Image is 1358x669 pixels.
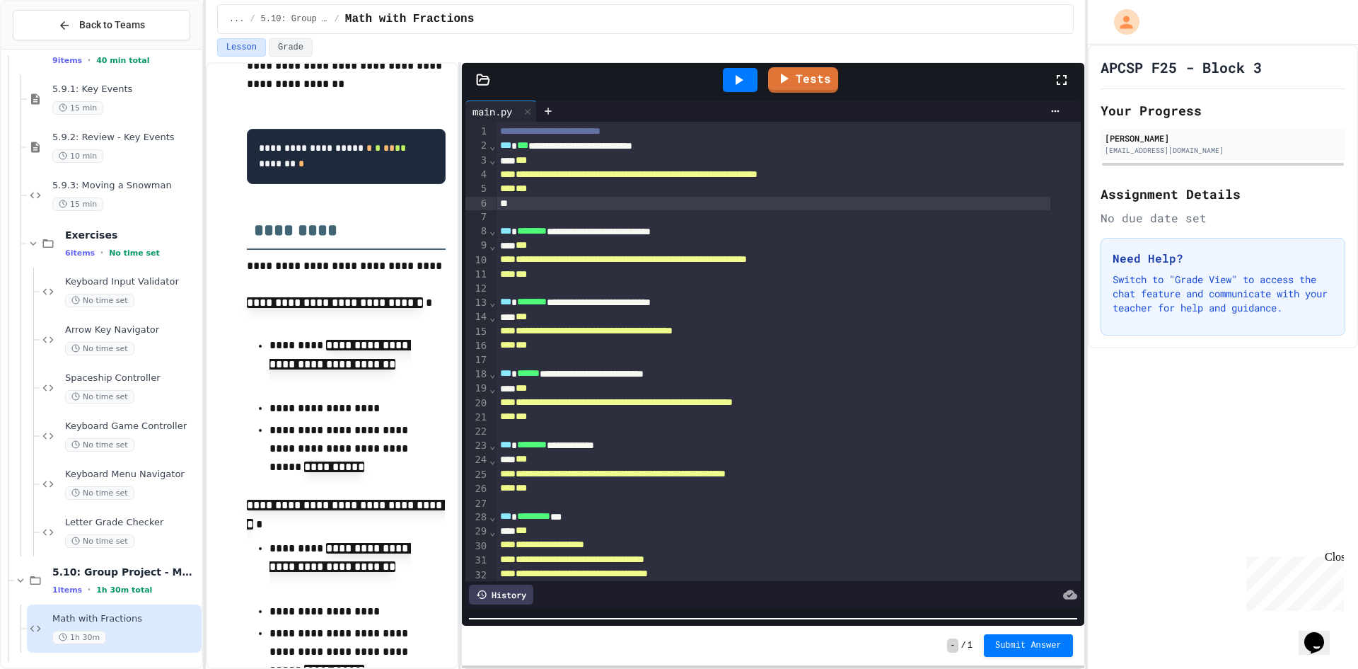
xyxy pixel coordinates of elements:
[52,84,199,96] span: 5.9.1: Key Events
[217,38,266,57] button: Lesson
[52,613,199,625] span: Math with Fractions
[52,631,106,644] span: 1h 30m
[250,13,255,25] span: /
[65,229,199,241] span: Exercises
[65,342,134,355] span: No time set
[65,324,199,336] span: Arrow Key Navigator
[1113,273,1333,315] p: Switch to "Grade View" to access the chat feature and communicate with your teacher for help and ...
[1101,184,1345,204] h2: Assignment Details
[65,534,134,548] span: No time set
[65,486,134,500] span: No time set
[65,390,134,404] span: No time set
[1101,210,1345,227] div: No due date set
[1299,612,1344,655] iframe: chat widget
[1101,101,1345,120] h2: Your Progress
[1101,57,1262,77] h1: APCSP F25 - Block 3
[52,566,199,578] span: 5.10: Group Project - Math with Fractions
[65,372,199,384] span: Spaceship Controller
[261,13,329,25] span: 5.10: Group Project - Math with Fractions
[52,198,103,211] span: 15 min
[52,101,103,115] span: 15 min
[96,56,149,65] span: 40 min total
[1241,551,1344,611] iframe: chat widget
[52,132,199,144] span: 5.9.2: Review - Key Events
[52,149,103,163] span: 10 min
[88,584,91,595] span: •
[52,56,82,65] span: 9 items
[96,585,152,595] span: 1h 30m total
[1113,250,1333,267] h3: Need Help?
[269,38,313,57] button: Grade
[1105,145,1341,156] div: [EMAIL_ADDRESS][DOMAIN_NAME]
[229,13,245,25] span: ...
[100,247,103,258] span: •
[88,55,91,66] span: •
[109,248,160,258] span: No time set
[65,469,199,481] span: Keyboard Menu Navigator
[1099,6,1143,38] div: My Account
[65,517,199,529] span: Letter Grade Checker
[335,13,339,25] span: /
[52,180,199,192] span: 5.9.3: Moving a Snowman
[79,18,145,33] span: Back to Teams
[345,11,474,28] span: Math with Fractions
[52,585,82,595] span: 1 items
[65,294,134,307] span: No time set
[65,276,199,288] span: Keyboard Input Validator
[65,248,95,258] span: 6 items
[1105,132,1341,144] div: [PERSON_NAME]
[13,10,190,40] button: Back to Teams
[65,421,199,433] span: Keyboard Game Controller
[65,438,134,452] span: No time set
[6,6,98,90] div: Chat with us now!Close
